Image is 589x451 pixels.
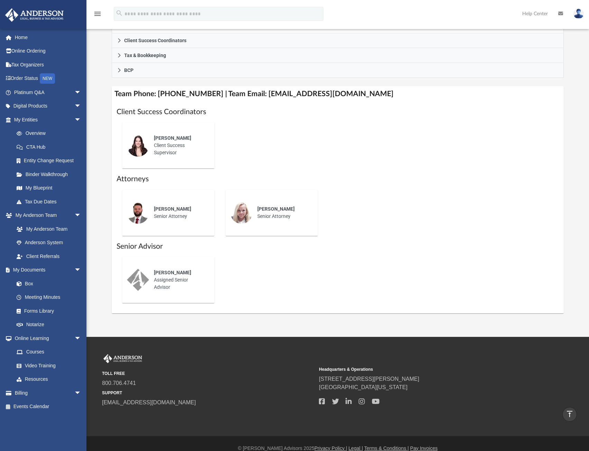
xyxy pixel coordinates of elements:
a: Courses [10,345,88,359]
a: Legal | [349,445,363,451]
a: My Documentsarrow_drop_down [5,263,88,277]
a: Forms Library [10,304,85,318]
div: Senior Attorney [252,201,313,225]
a: Box [10,277,85,291]
span: [PERSON_NAME] [154,270,191,275]
a: Billingarrow_drop_down [5,386,92,400]
h1: Senior Advisor [117,241,559,251]
a: vertical_align_top [562,407,577,422]
a: My Blueprint [10,181,88,195]
a: Tax Due Dates [10,195,92,209]
a: Client Referrals [10,249,88,263]
a: My Anderson Teamarrow_drop_down [5,209,88,222]
a: [EMAIL_ADDRESS][DOMAIN_NAME] [102,399,196,405]
img: User Pic [573,9,584,19]
span: Client Success Coordinators [124,38,186,43]
img: Anderson Advisors Platinum Portal [102,354,144,363]
h4: Team Phone: [PHONE_NUMBER] | Team Email: [EMAIL_ADDRESS][DOMAIN_NAME] [112,86,564,102]
a: Video Training [10,359,85,372]
a: Terms & Conditions | [364,445,409,451]
div: NEW [40,73,55,84]
a: Anderson System [10,236,88,250]
a: Client Success Coordinators [112,33,564,48]
img: thumbnail [127,269,149,291]
span: [PERSON_NAME] [154,206,191,212]
a: Tax & Bookkeeping [112,48,564,63]
a: Online Learningarrow_drop_down [5,331,88,345]
img: Anderson Advisors Platinum Portal [3,8,66,22]
img: thumbnail [127,202,149,224]
a: Online Ordering [5,44,92,58]
a: menu [93,13,102,18]
small: Headquarters & Operations [319,366,531,372]
a: Resources [10,372,88,386]
a: Privacy Policy | [314,445,347,451]
a: Events Calendar [5,400,92,414]
a: Entity Change Request [10,154,92,168]
h1: Client Success Coordinators [117,107,559,117]
span: arrow_drop_down [74,113,88,127]
div: Assigned Senior Advisor [149,264,210,296]
a: 800.706.4741 [102,380,136,386]
a: Platinum Q&Aarrow_drop_down [5,85,92,99]
a: Home [5,30,92,44]
span: arrow_drop_down [74,85,88,100]
a: BCP [112,63,564,78]
i: menu [93,10,102,18]
span: arrow_drop_down [74,331,88,346]
a: [STREET_ADDRESS][PERSON_NAME] [319,376,419,382]
a: CTA Hub [10,140,92,154]
a: My Entitiesarrow_drop_down [5,113,92,127]
a: Notarize [10,318,88,332]
a: My Anderson Team [10,222,85,236]
div: Senior Attorney [149,201,210,225]
span: arrow_drop_down [74,263,88,277]
a: Overview [10,127,92,140]
a: Order StatusNEW [5,72,92,86]
a: Pay Invoices [410,445,438,451]
img: thumbnail [127,135,149,157]
img: thumbnail [230,202,252,224]
i: vertical_align_top [565,410,574,418]
a: Meeting Minutes [10,291,88,304]
span: [PERSON_NAME] [154,135,191,141]
i: search [116,9,123,17]
span: BCP [124,68,134,73]
span: Tax & Bookkeeping [124,53,166,58]
span: [PERSON_NAME] [257,206,295,212]
span: arrow_drop_down [74,99,88,113]
a: Tax Organizers [5,58,92,72]
div: Client Success Supervisor [149,130,210,161]
a: [GEOGRAPHIC_DATA][US_STATE] [319,384,407,390]
h1: Attorneys [117,174,559,184]
span: arrow_drop_down [74,386,88,400]
a: Digital Productsarrow_drop_down [5,99,92,113]
a: Binder Walkthrough [10,167,92,181]
span: arrow_drop_down [74,209,88,223]
small: TOLL FREE [102,370,314,377]
small: SUPPORT [102,390,314,396]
